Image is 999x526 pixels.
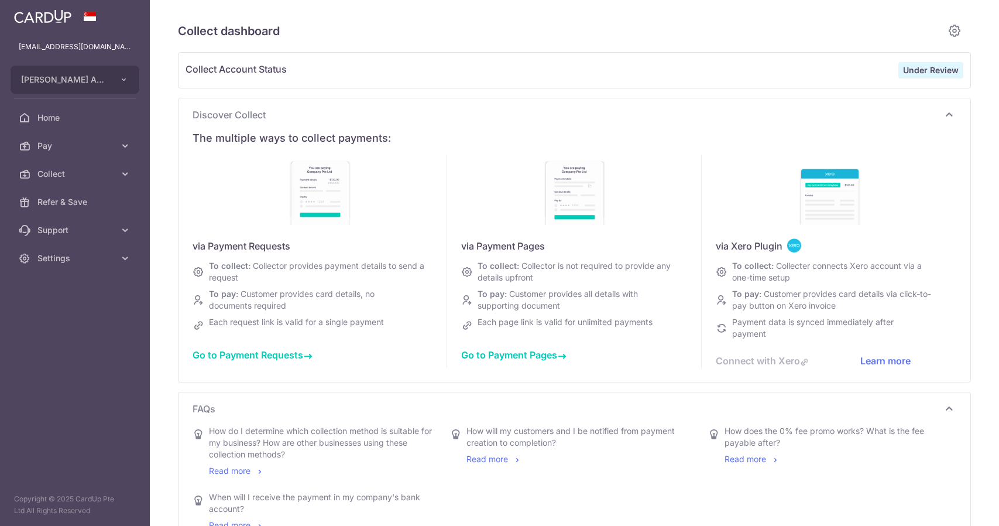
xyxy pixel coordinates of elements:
[716,239,956,253] div: via Xero Plugin
[732,261,922,282] span: Collecter connects Xero account via a one-time setup
[478,289,507,299] span: To pay:
[461,349,567,361] a: Go to Payment Pages
[732,289,761,299] span: To pay:
[478,261,671,282] span: Collector is not required to provide any details upfront
[924,491,987,520] iframe: Opens a widget where you can find more information
[725,425,949,449] div: How does the 0% fee promo works? What is the fee payable after?
[186,62,898,78] span: Collect Account Status
[193,402,942,416] span: FAQs
[732,317,894,339] span: Payment data is synced immediately after payment
[193,402,956,416] p: FAQs
[37,168,115,180] span: Collect
[478,261,519,271] span: To collect:
[461,239,701,253] div: via Payment Pages
[478,317,653,327] span: Each page link is valid for unlimited payments
[193,239,447,253] div: via Payment Requests
[193,108,942,122] span: Discover Collect
[209,261,250,271] span: To collect:
[209,261,424,282] span: Collector provides payment details to send a request
[209,425,434,460] div: How do I determine which collection method is suitable for my business? How are other businesses ...
[860,355,911,367] a: Learn more
[19,41,131,53] p: [EMAIL_ADDRESS][DOMAIN_NAME]
[193,131,956,145] div: The multiple ways to collect payments:
[794,155,864,225] img: discover-xero-sg-b5e0f4a20565c41d343697c4b648558ec96bb2b1b9ca64f21e4d1c2465932dfb.jpg
[193,108,956,122] p: Discover Collect
[732,289,931,310] span: Customer provides card details via click-to-pay button on Xero invoice
[466,425,691,449] div: How will my customers and I be notified from payment creation to completion?
[11,66,139,94] button: [PERSON_NAME] Anaesthetic Practice
[903,65,959,75] strong: Under Review
[37,224,115,236] span: Support
[732,261,774,271] span: To collect:
[178,22,943,40] h5: Collect dashboard
[193,127,956,373] div: Discover Collect
[209,289,238,299] span: To pay:
[37,112,115,124] span: Home
[787,238,801,253] img: <span class="translation_missing" title="translation missing: en.collect_dashboard.discover.cards...
[193,349,313,361] a: Go to Payment Requests
[37,252,115,264] span: Settings
[209,491,438,515] div: When will I receive the payment in my company's bank account?
[37,140,115,152] span: Pay
[284,155,355,225] img: discover-payment-requests-886a7fde0c649710a92187107502557eb2ad8374a8eb2e525e76f9e186b9ffba.jpg
[466,454,522,464] a: Read more
[725,454,780,464] a: Read more
[14,9,71,23] img: CardUp
[539,155,609,225] img: discover-payment-pages-940d318898c69d434d935dddd9c2ffb4de86cb20fe041a80db9227a4a91428ac.jpg
[478,289,638,310] span: Customer provides all details with supporting document
[209,466,265,476] a: Read more
[209,289,375,310] span: Customer provides card details, no documents required
[21,74,108,86] span: [PERSON_NAME] Anaesthetic Practice
[209,317,384,327] span: Each request link is valid for a single payment
[37,196,115,208] span: Refer & Save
